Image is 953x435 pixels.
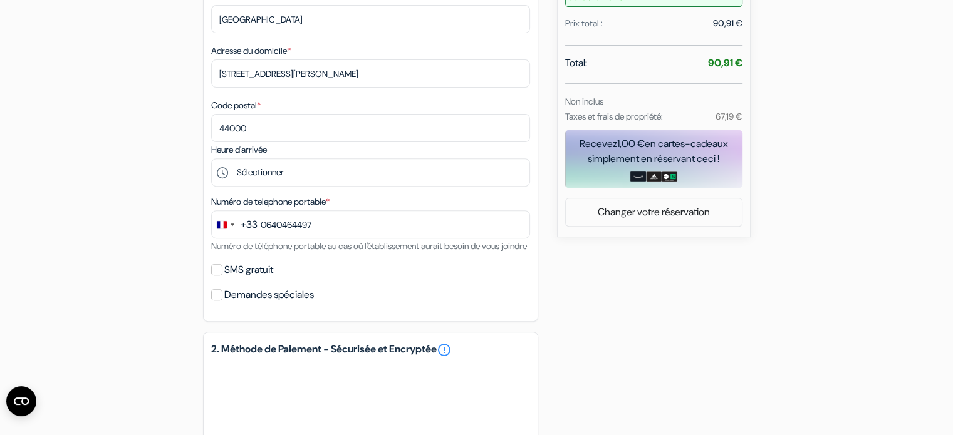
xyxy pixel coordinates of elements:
div: +33 [241,217,258,232]
span: 1,00 € [617,137,645,150]
button: Ouvrir le widget CMP [6,386,36,416]
small: 67,19 € [715,111,742,122]
a: error_outline [437,342,452,357]
h5: 2. Méthode de Paiement - Sécurisée et Encryptée [211,342,530,357]
img: uber-uber-eats-card.png [662,171,677,182]
label: Code postal [211,99,261,112]
small: Non inclus [565,96,603,107]
label: Numéro de telephone portable [211,195,330,208]
small: Taxes et frais de propriété: [565,111,663,122]
strong: 90,91 € [708,56,742,69]
div: Recevez en cartes-cadeaux simplement en réservant ceci ! [565,136,742,166]
label: Adresse du domicile [211,44,291,58]
img: adidas-card.png [646,171,662,182]
div: 90,91 € [713,17,742,30]
label: Heure d'arrivée [211,143,267,156]
div: Prix total : [565,17,603,30]
input: 6 12 34 56 78 [211,210,530,238]
label: SMS gratuit [224,261,273,279]
img: amazon-card-no-text.png [630,171,646,182]
button: Change country, selected France (+33) [212,211,258,238]
label: Demandes spéciales [224,286,314,304]
a: Changer votre réservation [566,200,742,224]
small: Numéro de téléphone portable au cas où l'établissement aurait besoin de vous joindre [211,240,527,252]
span: Total: [565,56,587,71]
